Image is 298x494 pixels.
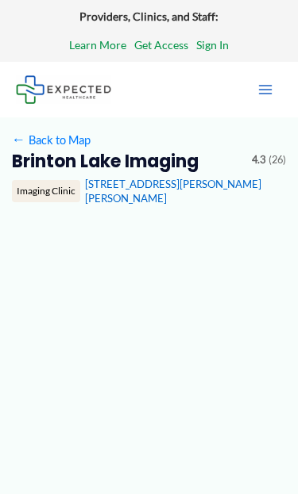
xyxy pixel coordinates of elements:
[16,75,111,103] img: Expected Healthcare Logo - side, dark font, small
[85,178,261,205] a: [STREET_ADDRESS][PERSON_NAME][PERSON_NAME]
[269,151,286,170] span: (26)
[79,10,219,23] strong: Providers, Clinics, and Staff:
[12,129,91,151] a: ←Back to Map
[249,73,282,106] button: Main menu toggle
[134,35,188,56] a: Get Access
[196,35,229,56] a: Sign In
[69,35,126,56] a: Learn More
[12,132,26,147] span: ←
[252,151,265,170] span: 4.3
[12,180,80,202] div: Imaging Clinic
[12,151,241,173] h2: Brinton Lake Imaging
